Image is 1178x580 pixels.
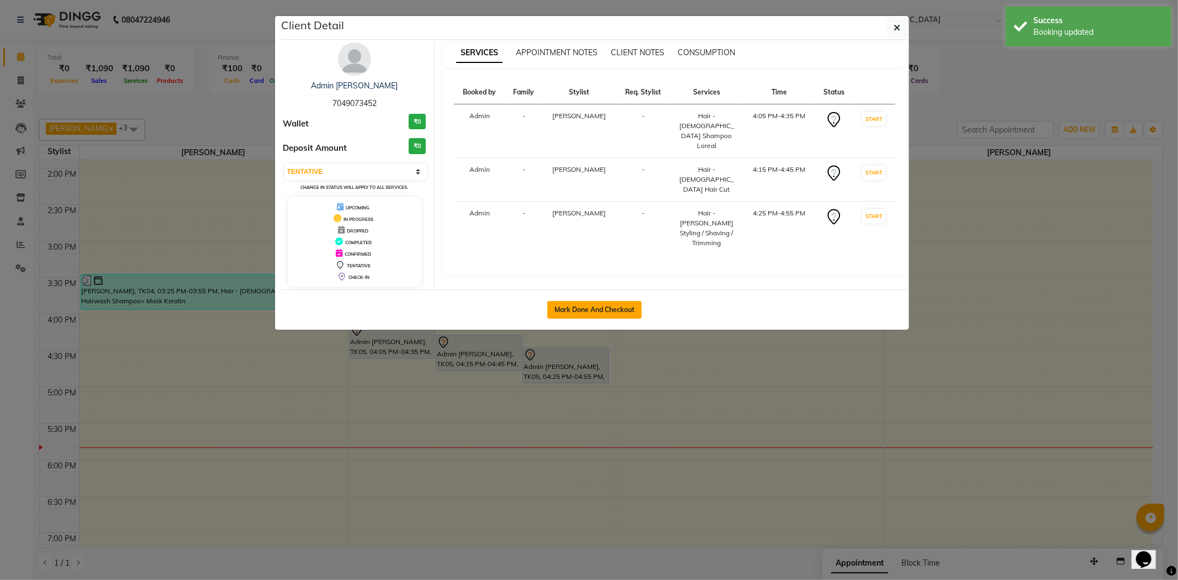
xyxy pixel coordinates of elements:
span: IN PROGRESS [344,217,373,222]
th: Services [670,81,743,104]
span: COMPLETED [345,240,372,245]
button: START [863,112,885,126]
a: Admin [PERSON_NAME] [311,81,398,91]
th: Time [743,81,815,104]
div: Hair - [DEMOGRAPHIC_DATA] Hair Cut [677,165,737,194]
h3: ₹0 [409,114,426,130]
td: 4:25 PM-4:55 PM [743,202,815,255]
button: START [863,209,885,223]
span: 7049073452 [332,98,377,108]
iframe: chat widget [1132,536,1167,569]
th: Status [815,81,853,104]
h5: Client Detail [282,17,345,34]
button: START [863,166,885,180]
span: SERVICES [456,43,503,63]
td: - [616,202,670,255]
span: DROPPED [347,228,368,234]
td: - [505,104,542,158]
small: Change in status will apply to all services. [300,184,408,190]
td: - [616,158,670,202]
img: avatar [338,43,371,76]
td: 4:15 PM-4:45 PM [743,158,815,202]
span: APPOINTMENT NOTES [516,48,598,57]
span: Wallet [283,118,309,130]
td: - [616,104,670,158]
td: - [505,202,542,255]
th: Family [505,81,542,104]
span: UPCOMING [346,205,369,210]
th: Req. Stylist [616,81,670,104]
span: CONFIRMED [345,251,371,257]
td: Admin [454,158,505,202]
h3: ₹0 [409,138,426,154]
span: TENTATIVE [347,263,371,268]
th: Booked by [454,81,505,104]
td: Admin [454,202,505,255]
span: Deposit Amount [283,142,347,155]
span: CONSUMPTION [678,48,735,57]
th: Stylist [543,81,616,104]
span: [PERSON_NAME] [553,165,606,173]
span: CLIENT NOTES [611,48,664,57]
div: Hair - [PERSON_NAME] Styling / Shaving / Trimming [677,208,737,248]
td: Admin [454,104,505,158]
span: CHECK-IN [348,275,369,280]
div: Success [1033,15,1163,27]
button: Mark Done And Checkout [547,301,642,319]
td: - [505,158,542,202]
td: 4:05 PM-4:35 PM [743,104,815,158]
div: Hair - [DEMOGRAPHIC_DATA] Shampoo Loreal [677,111,737,151]
span: [PERSON_NAME] [553,209,606,217]
div: Booking updated [1033,27,1163,38]
span: [PERSON_NAME] [553,112,606,120]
